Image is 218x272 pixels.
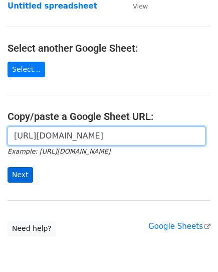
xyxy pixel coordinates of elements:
[8,167,33,183] input: Next
[8,221,56,236] a: Need help?
[8,42,210,54] h4: Select another Google Sheet:
[148,222,210,231] a: Google Sheets
[8,126,205,146] input: Paste your Google Sheet URL here
[8,110,210,122] h4: Copy/paste a Google Sheet URL:
[8,148,110,155] small: Example: [URL][DOMAIN_NAME]
[133,3,148,10] small: View
[168,224,218,272] iframe: Chat Widget
[8,2,97,11] a: Untitled spreadsheet
[8,62,45,77] a: Select...
[123,2,148,11] a: View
